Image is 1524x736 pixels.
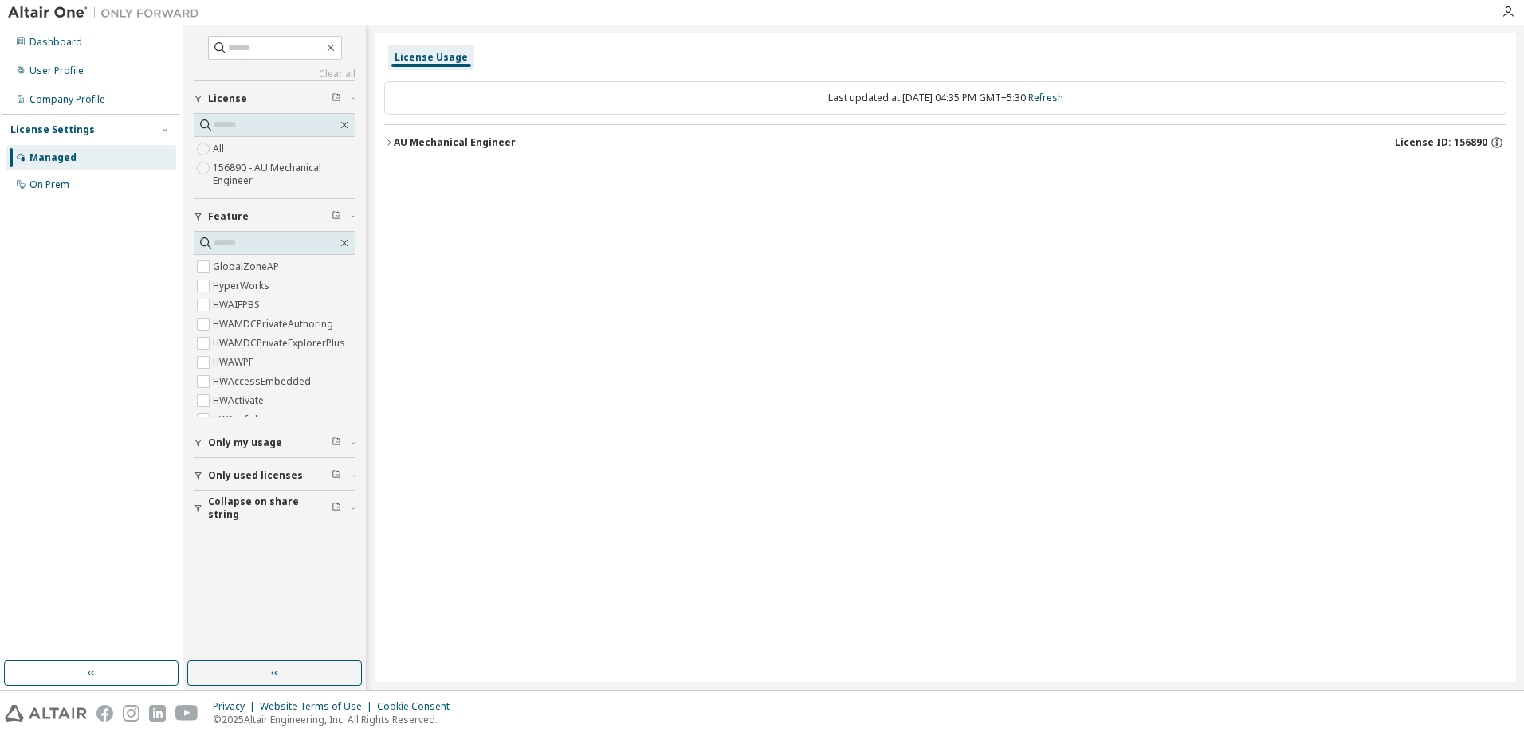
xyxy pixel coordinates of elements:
[208,210,249,223] span: Feature
[213,353,257,372] label: HWAWPF
[29,65,84,77] div: User Profile
[194,199,355,234] button: Feature
[96,705,113,722] img: facebook.svg
[194,425,355,460] button: Only my usage
[213,372,314,391] label: HWAccessEmbedded
[332,437,341,449] span: Clear filter
[175,705,198,722] img: youtube.svg
[10,123,95,136] div: License Settings
[8,5,207,21] img: Altair One
[213,713,459,726] p: © 2025 Altair Engineering, Inc. All Rights Reserved.
[384,81,1506,115] div: Last updated at: [DATE] 04:35 PM GMT+5:30
[208,92,247,105] span: License
[29,178,69,191] div: On Prem
[213,700,260,713] div: Privacy
[1395,136,1487,149] span: License ID: 156890
[194,68,355,80] a: Clear all
[260,700,377,713] div: Website Terms of Use
[1028,91,1063,104] a: Refresh
[5,705,87,722] img: altair_logo.svg
[29,36,82,49] div: Dashboard
[395,51,468,64] div: License Usage
[213,296,263,315] label: HWAIFPBS
[332,210,341,223] span: Clear filter
[213,139,227,159] label: All
[123,705,139,722] img: instagram.svg
[208,495,332,521] span: Collapse on share string
[332,469,341,482] span: Clear filter
[213,257,282,276] label: GlobalZoneAP
[213,276,273,296] label: HyperWorks
[394,136,516,149] div: AU Mechanical Engineer
[377,700,459,713] div: Cookie Consent
[213,410,264,429] label: HWAcufwh
[213,159,355,190] label: 156890 - AU Mechanical Engineer
[213,391,267,410] label: HWActivate
[194,458,355,493] button: Only used licenses
[384,125,1506,160] button: AU Mechanical EngineerLicense ID: 156890
[29,93,105,106] div: Company Profile
[149,705,166,722] img: linkedin.svg
[332,502,341,515] span: Clear filter
[208,437,282,449] span: Only my usage
[213,315,336,334] label: HWAMDCPrivateAuthoring
[213,334,348,353] label: HWAMDCPrivateExplorerPlus
[194,491,355,526] button: Collapse on share string
[29,151,77,164] div: Managed
[332,92,341,105] span: Clear filter
[194,81,355,116] button: License
[208,469,303,482] span: Only used licenses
